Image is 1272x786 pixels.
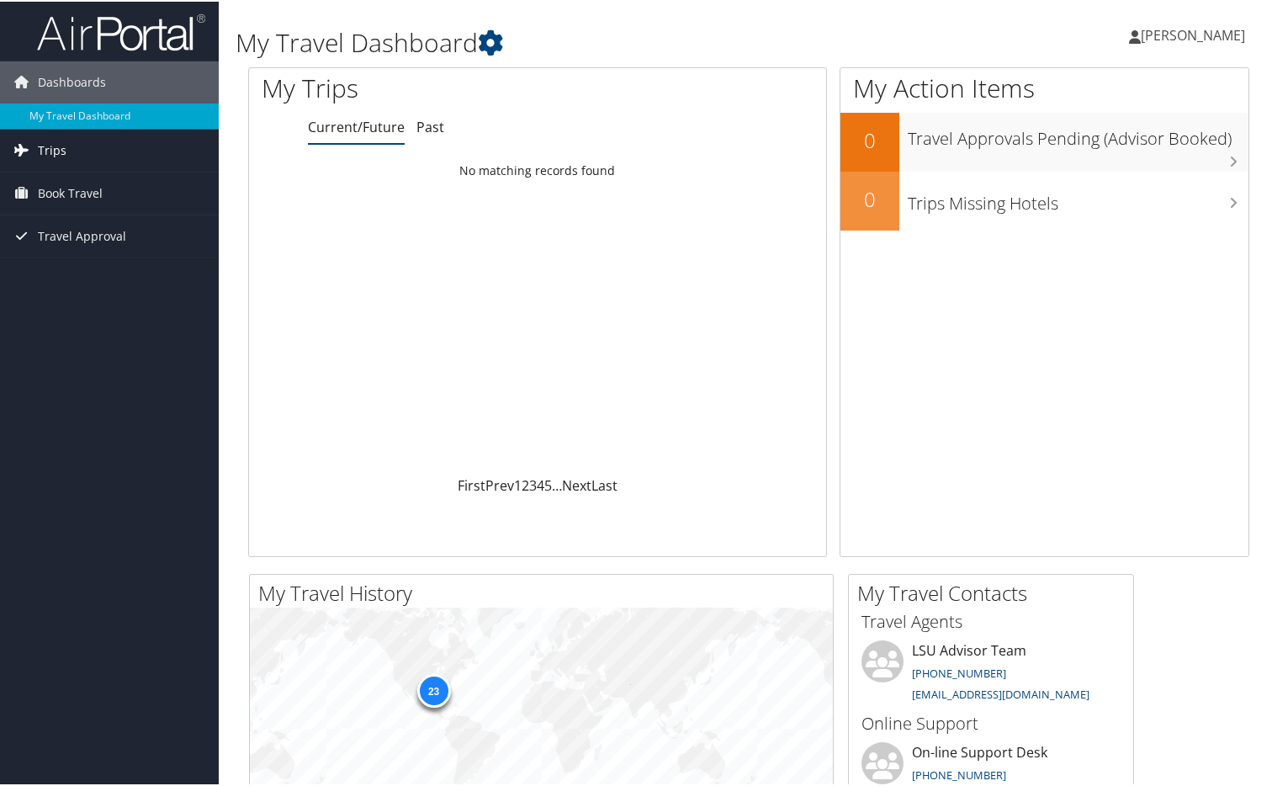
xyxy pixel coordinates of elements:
h2: My Travel Contacts [857,577,1133,606]
h2: 0 [840,183,899,212]
a: Prev [485,475,514,493]
h1: My Travel Dashboard [236,24,920,59]
a: 4 [537,475,544,493]
a: First [458,475,485,493]
span: … [552,475,562,493]
span: Travel Approval [38,214,126,256]
a: 2 [522,475,529,493]
a: 1 [514,475,522,493]
a: 5 [544,475,552,493]
a: 3 [529,475,537,493]
span: [PERSON_NAME] [1141,24,1245,43]
h1: My Action Items [840,69,1248,104]
span: Trips [38,128,66,170]
h3: Online Support [861,710,1121,734]
td: No matching records found [249,154,826,184]
a: 0Trips Missing Hotels [840,170,1248,229]
a: Last [591,475,617,493]
div: 23 [416,672,450,706]
h3: Travel Agents [861,608,1121,632]
a: [PERSON_NAME] [1129,8,1262,59]
a: [EMAIL_ADDRESS][DOMAIN_NAME] [912,685,1089,700]
h1: My Trips [262,69,573,104]
li: LSU Advisor Team [853,639,1129,708]
a: Next [562,475,591,493]
span: Book Travel [38,171,103,213]
h2: My Travel History [258,577,833,606]
a: Current/Future [308,116,405,135]
a: 0Travel Approvals Pending (Advisor Booked) [840,111,1248,170]
a: [PHONE_NUMBER] [912,664,1006,679]
a: Past [416,116,444,135]
h3: Trips Missing Hotels [908,182,1248,214]
h2: 0 [840,125,899,153]
span: Dashboards [38,60,106,102]
a: [PHONE_NUMBER] [912,766,1006,781]
h3: Travel Approvals Pending (Advisor Booked) [908,117,1248,149]
img: airportal-logo.png [37,11,205,50]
